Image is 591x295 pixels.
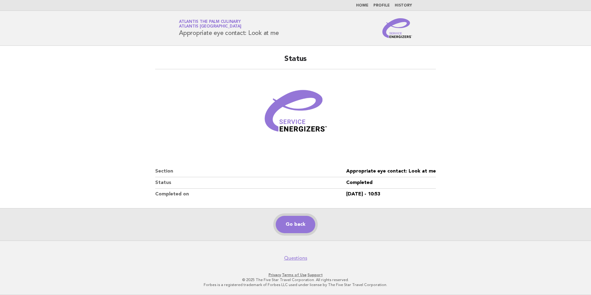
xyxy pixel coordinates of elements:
dd: Appropriate eye contact: Look at me [346,166,436,177]
h2: Status [155,54,436,69]
span: Atlantis [GEOGRAPHIC_DATA] [179,25,241,29]
a: History [395,4,412,7]
a: Questions [284,255,307,261]
a: Atlantis The Palm CulinaryAtlantis [GEOGRAPHIC_DATA] [179,20,241,28]
a: Profile [373,4,390,7]
img: Service Energizers [382,18,412,38]
p: Forbes is a registered trademark of Forbes LLC used under license by The Five Star Travel Corpora... [106,282,485,287]
h1: Appropriate eye contact: Look at me [179,20,278,36]
dd: Completed [346,177,436,189]
p: © 2025 The Five Star Travel Corporation. All rights reserved. [106,277,485,282]
dt: Completed on [155,189,346,200]
dt: Status [155,177,346,189]
p: · · [106,272,485,277]
img: Verified [258,77,333,151]
dt: Section [155,166,346,177]
dd: [DATE] - 10:53 [346,189,436,200]
a: Terms of Use [282,273,307,277]
a: Go back [276,216,315,233]
a: Support [308,273,323,277]
a: Home [356,4,368,7]
a: Privacy [269,273,281,277]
